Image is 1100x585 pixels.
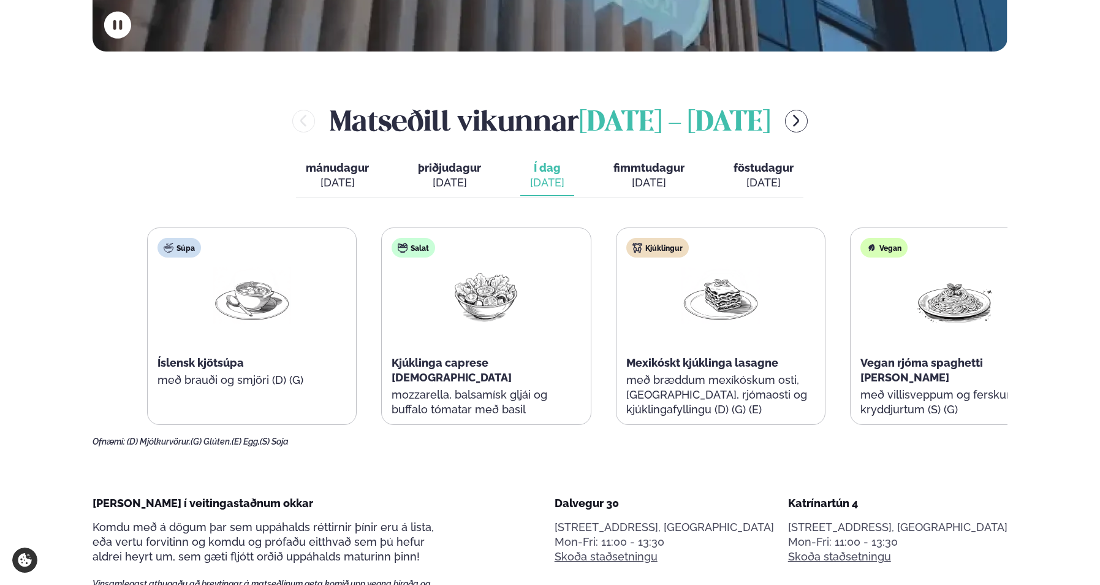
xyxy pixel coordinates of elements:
[213,267,291,324] img: Soup.png
[157,238,201,258] div: Súpa
[127,437,191,446] span: (D) Mjólkurvörur,
[93,521,434,563] span: Komdu með á dögum þar sem uppáhalds réttirnir þínir eru á lista, eða vertu forvitinn og komdu og ...
[788,549,891,564] a: Skoða staðsetningu
[330,101,770,140] h2: Matseðill vikunnar
[555,549,658,564] a: Skoða staðsetningu
[860,356,983,384] span: Vegan rjóma spaghetti [PERSON_NAME]
[788,535,1007,549] div: Mon-Fri: 11:00 - 13:30
[626,356,778,369] span: Mexikóskt kjúklinga lasagne
[398,243,408,253] img: salad.svg
[632,243,642,253] img: chicken.svg
[626,238,689,258] div: Kjúklingur
[555,496,774,511] div: Dalvegur 30
[447,267,525,324] img: Salad.png
[392,238,435,258] div: Salat
[93,437,125,446] span: Ofnæmi:
[579,110,770,137] span: [DATE] - [DATE]
[520,156,574,196] button: Í dag [DATE]
[555,520,774,535] p: [STREET_ADDRESS], [GEOGRAPHIC_DATA]
[734,161,794,174] span: föstudagur
[785,110,808,132] button: menu-btn-right
[530,175,564,190] div: [DATE]
[555,535,774,549] div: Mon-Fri: 11:00 - 13:30
[860,238,908,258] div: Vegan
[681,267,760,324] img: Lasagna.png
[867,243,876,253] img: Vegan.svg
[164,243,173,253] img: soup.svg
[12,548,37,573] a: Cookie settings
[157,356,244,369] span: Íslensk kjötsúpa
[260,437,289,446] span: (S) Soja
[157,373,346,388] p: með brauði og smjöri (D) (G)
[860,388,1049,417] p: með villisveppum og ferskum kryddjurtum (S) (G)
[392,356,512,384] span: Kjúklinga caprese [DEMOGRAPHIC_DATA]
[408,156,491,196] button: þriðjudagur [DATE]
[93,497,313,510] span: [PERSON_NAME] í veitingastaðnum okkar
[916,267,994,324] img: Spagetti.png
[418,161,481,174] span: þriðjudagur
[296,156,379,196] button: mánudagur [DATE]
[626,373,815,417] p: með bræddum mexíkóskum osti, [GEOGRAPHIC_DATA], rjómaosti og kjúklingafyllingu (D) (G) (E)
[418,175,481,190] div: [DATE]
[604,156,694,196] button: fimmtudagur [DATE]
[306,175,369,190] div: [DATE]
[392,388,580,417] p: mozzarella, balsamísk gljái og buffalo tómatar með basil
[724,156,803,196] button: föstudagur [DATE]
[613,175,685,190] div: [DATE]
[191,437,232,446] span: (G) Glúten,
[788,496,1007,511] div: Katrínartún 4
[232,437,260,446] span: (E) Egg,
[530,161,564,175] span: Í dag
[788,520,1007,535] p: [STREET_ADDRESS], [GEOGRAPHIC_DATA]
[613,161,685,174] span: fimmtudagur
[734,175,794,190] div: [DATE]
[292,110,315,132] button: menu-btn-left
[306,161,369,174] span: mánudagur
